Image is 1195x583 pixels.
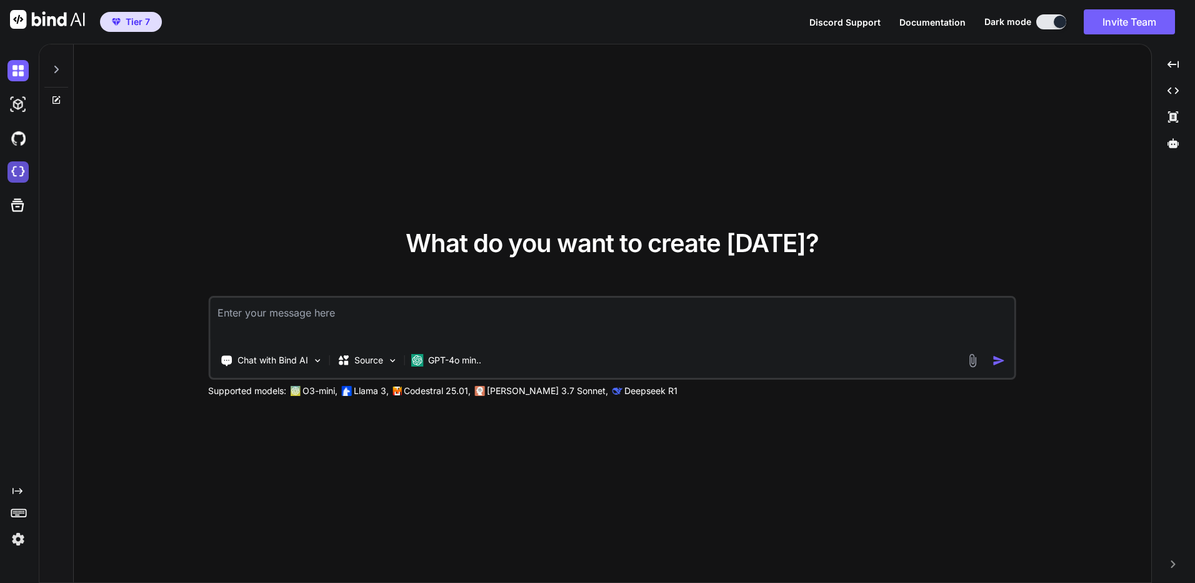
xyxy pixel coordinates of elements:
button: Invite Team [1084,9,1175,34]
button: Documentation [899,16,966,29]
img: Pick Tools [312,355,322,366]
img: icon [992,354,1006,367]
img: Bind AI [10,10,85,29]
p: Source [354,354,383,367]
img: Pick Models [387,355,397,366]
span: Discord Support [809,17,881,28]
img: GPT-4 [290,386,300,396]
p: Supported models: [208,385,286,397]
button: Discord Support [809,16,881,29]
p: Chat with Bind AI [237,354,308,367]
p: GPT-4o min.. [428,354,481,367]
p: O3-mini, [302,385,337,397]
img: settings [7,529,29,550]
img: Llama2 [341,386,351,396]
img: claude [474,386,484,396]
img: darkChat [7,60,29,81]
img: cloudideIcon [7,161,29,183]
img: darkAi-studio [7,94,29,115]
img: premium [112,18,121,26]
p: Deepseek R1 [624,385,677,397]
p: [PERSON_NAME] 3.7 Sonnet, [487,385,608,397]
img: attachment [966,353,980,368]
p: Codestral 25.01, [404,385,471,397]
p: Llama 3, [354,385,389,397]
span: What do you want to create [DATE]? [406,228,819,258]
span: Documentation [899,17,966,28]
img: GPT-4o mini [411,354,423,367]
span: Dark mode [984,16,1031,28]
img: Mistral-AI [392,387,401,395]
button: premiumTier 7 [100,12,162,32]
img: claude [612,386,622,396]
span: Tier 7 [126,16,150,28]
img: githubDark [7,128,29,149]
